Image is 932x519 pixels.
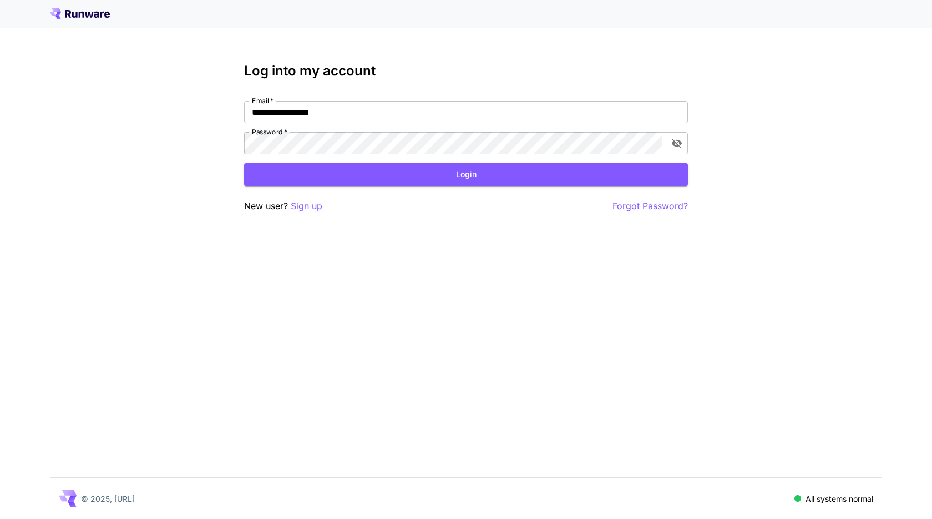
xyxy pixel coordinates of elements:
[244,199,322,213] p: New user?
[612,199,688,213] button: Forgot Password?
[244,63,688,79] h3: Log into my account
[252,127,287,137] label: Password
[244,163,688,186] button: Login
[81,493,135,505] p: © 2025, [URL]
[667,133,687,153] button: toggle password visibility
[252,96,273,105] label: Email
[806,493,873,505] p: All systems normal
[291,199,322,213] button: Sign up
